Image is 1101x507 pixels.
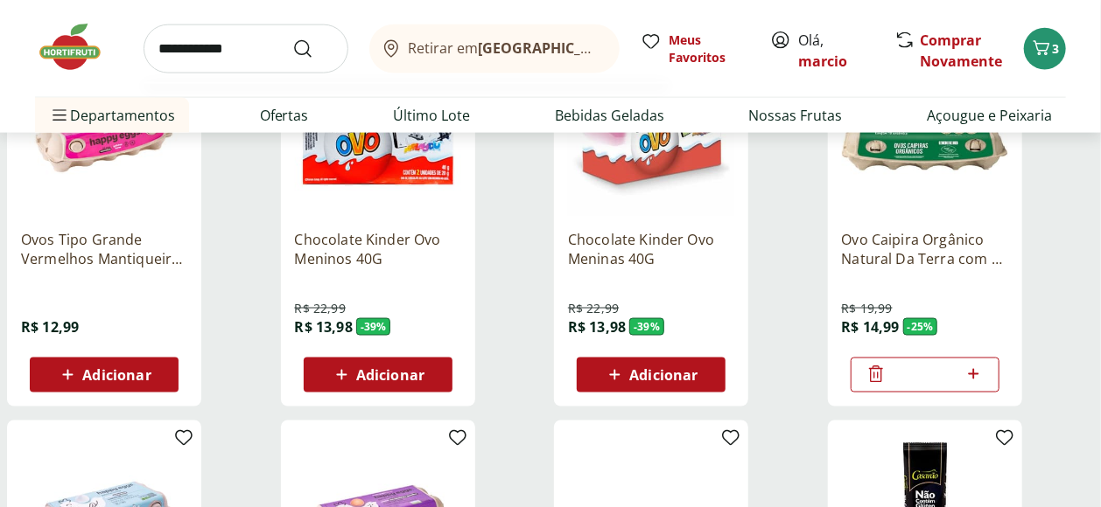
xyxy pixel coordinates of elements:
span: Olá, [798,30,876,72]
span: R$ 14,99 [842,317,900,337]
a: Meus Favoritos [641,31,749,66]
a: Chocolate Kinder Ovo Meninos 40G [295,230,461,268]
a: Nossas Frutas [748,105,842,126]
button: Adicionar [577,358,726,392]
a: marcio [798,52,847,71]
button: Carrinho [1024,28,1066,70]
span: - 25 % [903,318,938,336]
button: Adicionar [304,358,452,392]
span: Adicionar [629,368,698,382]
span: R$ 13,98 [295,317,353,337]
span: R$ 22,99 [568,300,619,317]
span: - 39 % [629,318,664,336]
span: Adicionar [356,368,424,382]
b: [GEOGRAPHIC_DATA]/[GEOGRAPHIC_DATA] [479,38,774,58]
a: Ofertas [260,105,309,126]
span: Adicionar [82,368,151,382]
span: R$ 19,99 [842,300,893,317]
span: R$ 12,99 [21,317,79,337]
span: R$ 13,98 [568,317,626,337]
a: Chocolate Kinder Ovo Meninas 40G [568,230,734,268]
span: Retirar em [409,40,602,56]
button: Submit Search [292,38,334,59]
img: Hortifruti [35,21,123,73]
input: search [144,24,348,73]
a: Ovos Tipo Grande Vermelhos Mantiqueira Happy Eggs 10 Unidades [21,230,187,268]
span: Meus Favoritos [669,31,749,66]
a: Ovo Caipira Orgânico Natural Da Terra com 10 unidade [842,230,1008,268]
button: Retirar em[GEOGRAPHIC_DATA]/[GEOGRAPHIC_DATA] [369,24,620,73]
button: Adicionar [30,358,179,392]
a: Comprar Novamente [920,31,1002,71]
span: 3 [1052,40,1059,57]
button: Menu [49,94,70,136]
a: Bebidas Geladas [555,105,664,126]
span: Departamentos [49,94,175,136]
span: R$ 22,99 [295,300,346,317]
span: - 39 % [356,318,391,336]
a: Último Lote [393,105,470,126]
a: Açougue e Peixaria [927,105,1052,126]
